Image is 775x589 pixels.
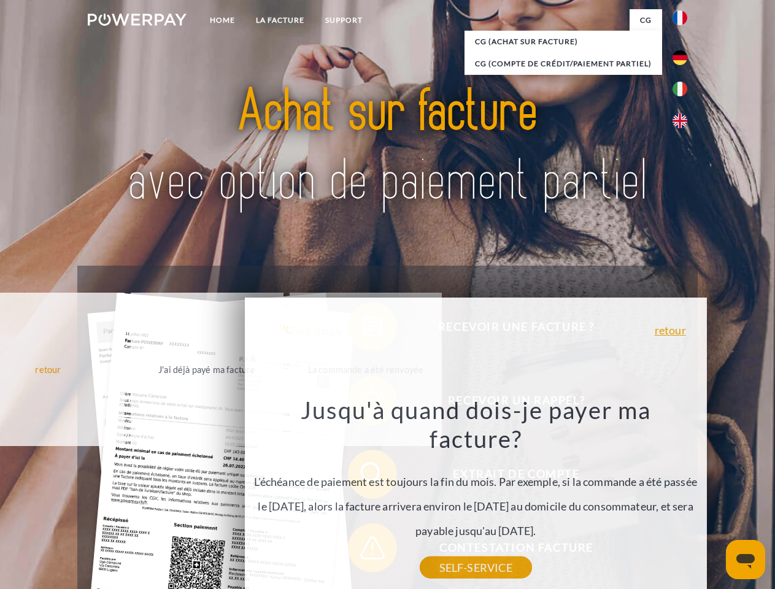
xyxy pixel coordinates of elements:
h3: Jusqu'à quand dois-je payer ma facture? [252,395,700,454]
img: logo-powerpay-white.svg [88,13,187,26]
img: fr [673,10,687,25]
iframe: Bouton de lancement de la fenêtre de messagerie [726,540,765,579]
a: Support [315,9,373,31]
a: Home [199,9,245,31]
a: LA FACTURE [245,9,315,31]
a: CG [630,9,662,31]
div: J'ai déjà payé ma facture [138,361,276,377]
img: title-powerpay_fr.svg [117,59,658,235]
a: CG (Compte de crédit/paiement partiel) [465,53,662,75]
img: it [673,82,687,96]
a: CG (achat sur facture) [465,31,662,53]
a: retour [655,325,686,336]
div: L'échéance de paiement est toujours la fin du mois. Par exemple, si la commande a été passée le [... [252,395,700,568]
a: SELF-SERVICE [420,556,532,579]
img: en [673,114,687,128]
img: de [673,50,687,65]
